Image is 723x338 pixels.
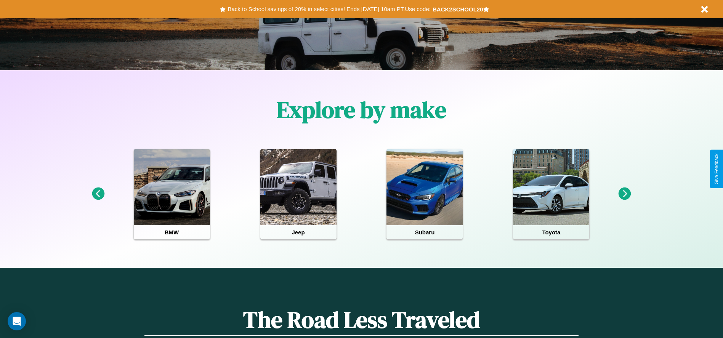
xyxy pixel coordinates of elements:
[134,225,210,239] h4: BMW
[144,304,578,336] h1: The Road Less Traveled
[433,6,483,13] b: BACK2SCHOOL20
[260,225,337,239] h4: Jeep
[277,94,446,125] h1: Explore by make
[226,4,432,14] button: Back to School savings of 20% in select cities! Ends [DATE] 10am PT.Use code:
[714,154,719,184] div: Give Feedback
[386,225,463,239] h4: Subaru
[513,225,589,239] h4: Toyota
[8,312,26,330] div: Open Intercom Messenger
